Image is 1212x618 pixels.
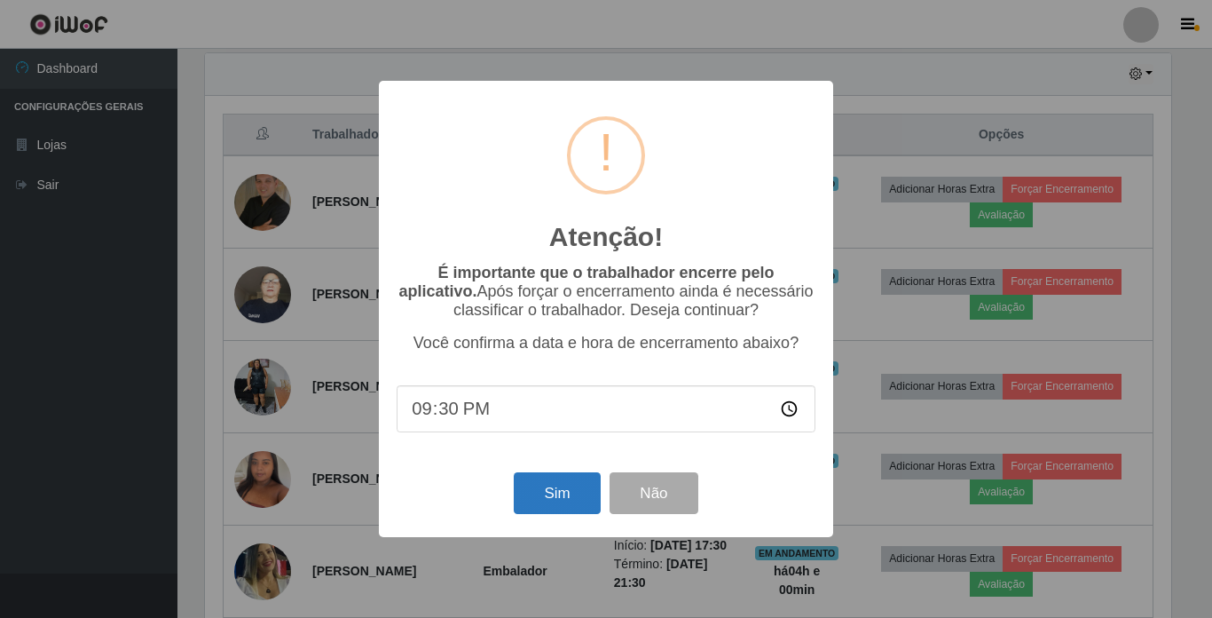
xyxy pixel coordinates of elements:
[514,472,600,514] button: Sim
[397,334,815,353] p: Você confirma a data e hora de encerramento abaixo?
[397,264,815,320] p: Após forçar o encerramento ainda é necessário classificar o trabalhador. Deseja continuar?
[398,264,774,300] b: É importante que o trabalhador encerre pelo aplicativo.
[610,472,697,514] button: Não
[549,221,663,253] h2: Atenção!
